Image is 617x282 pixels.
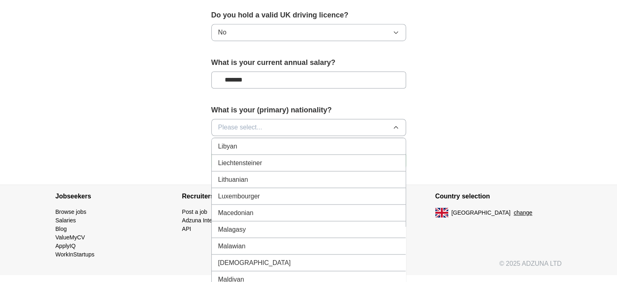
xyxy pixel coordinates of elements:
[56,243,76,249] a: ApplyIQ
[514,209,532,217] button: change
[451,209,511,217] span: [GEOGRAPHIC_DATA]
[211,105,406,116] label: What is your (primary) nationality?
[218,174,248,184] span: Lithuanian
[56,217,76,224] a: Salaries
[182,217,232,224] a: Adzuna Intelligence
[211,57,406,68] label: What is your current annual salary?
[218,224,246,234] span: Malagasy
[56,251,95,258] a: WorkInStartups
[435,208,448,217] img: UK flag
[218,208,254,217] span: Macedonian
[218,158,262,168] span: Liechtensteiner
[211,119,406,136] button: Please select...
[56,209,86,215] a: Browse jobs
[218,258,291,267] span: [DEMOGRAPHIC_DATA]
[218,241,246,251] span: Malawian
[435,185,562,208] h4: Country selection
[218,191,260,201] span: Luxembourger
[49,259,568,275] div: © 2025 ADZUNA LTD
[182,226,191,232] a: API
[218,123,262,132] span: Please select...
[218,28,226,37] span: No
[182,209,207,215] a: Post a job
[211,24,406,41] button: No
[56,226,67,232] a: Blog
[218,141,237,151] span: Libyan
[56,234,85,241] a: ValueMyCV
[211,10,406,21] label: Do you hold a valid UK driving licence?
